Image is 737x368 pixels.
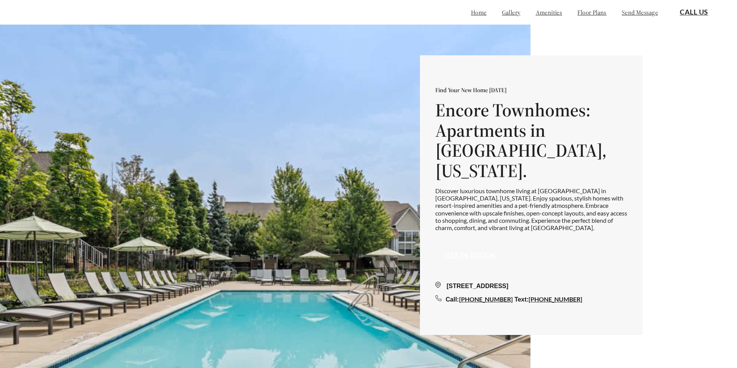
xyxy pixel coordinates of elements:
[622,8,658,16] a: send message
[435,282,627,291] div: [STREET_ADDRESS]
[435,86,627,94] p: Find Your New Home [DATE]
[435,100,627,181] h1: Encore Townhomes: Apartments in [GEOGRAPHIC_DATA], [US_STATE].
[670,3,718,21] button: Call Us
[446,296,459,303] span: Call:
[680,8,708,17] a: Call Us
[459,295,513,303] a: [PHONE_NUMBER]
[471,8,487,16] a: home
[502,8,521,16] a: gallery
[536,8,562,16] a: amenities
[529,295,582,303] a: [PHONE_NUMBER]
[435,187,627,231] p: Discover luxurious townhome living at [GEOGRAPHIC_DATA] in [GEOGRAPHIC_DATA], [US_STATE]. Enjoy s...
[577,8,606,16] a: floor plans
[435,247,505,264] button: Get in touch
[445,251,496,260] a: Get in touch
[514,296,529,303] span: Text:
